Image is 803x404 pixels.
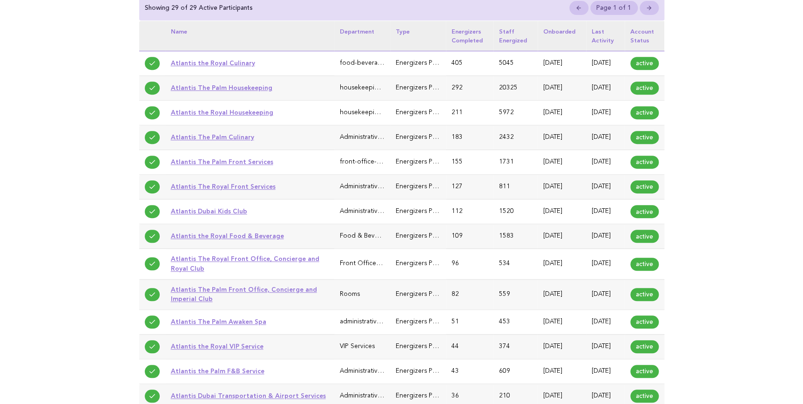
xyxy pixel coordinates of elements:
[446,150,493,175] td: 155
[396,184,460,190] span: Energizers Participant
[340,368,513,374] span: Administrative & General (Executive Office, HR, IT, Finance)
[171,255,319,272] a: Atlantis The Royal Front Office, Concierge and Royal Club
[340,60,385,66] span: food-beverage
[538,279,586,309] td: [DATE]
[630,258,659,271] span: active
[171,286,317,302] a: Atlantis The Palm Front Office, Concierge and Imperial Club
[586,249,625,279] td: [DATE]
[171,183,276,190] a: Atlantis The Royal Front Services
[390,21,446,51] th: Type
[446,249,493,279] td: 96
[630,156,659,169] span: active
[446,51,493,75] td: 405
[396,110,460,116] span: Energizers Participant
[538,249,586,279] td: [DATE]
[493,100,538,125] td: 5972
[396,393,460,399] span: Energizers Participant
[586,334,625,359] td: [DATE]
[630,340,659,353] span: active
[493,224,538,249] td: 1583
[165,21,334,51] th: Name
[493,21,538,51] th: Staff energized
[171,318,266,325] a: Atlantis The Palm Awaken Spa
[538,309,586,334] td: [DATE]
[493,125,538,150] td: 2432
[171,392,326,399] a: Atlantis Dubai Transportation & Airport Services
[446,199,493,224] td: 112
[630,390,659,403] span: active
[586,51,625,75] td: [DATE]
[171,133,254,141] a: Atlantis The Palm Culinary
[586,279,625,309] td: [DATE]
[586,175,625,199] td: [DATE]
[396,291,460,297] span: Energizers Participant
[340,343,375,349] span: VIP Services
[340,260,458,267] span: Front Office, Concierge and Royal Club
[171,342,263,350] a: Atlantis the Royal VIP Service
[396,368,460,374] span: Energizers Participant
[340,291,360,297] span: Rooms
[171,158,273,165] a: Atlantis The Palm Front Services
[396,208,460,214] span: Energizers Participant
[446,75,493,100] td: 292
[396,134,460,140] span: Energizers Participant
[396,233,460,239] span: Energizers Participant
[171,59,255,67] a: Atlantis the Royal Culinary
[538,21,586,51] th: Onboarded
[446,279,493,309] td: 82
[171,232,284,240] a: Atlantis the Royal Food & Beverage
[586,309,625,334] td: [DATE]
[493,150,538,175] td: 1731
[538,125,586,150] td: [DATE]
[171,367,264,375] a: Atlantis the Palm F&B Service
[446,359,493,383] td: 43
[538,334,586,359] td: [DATE]
[340,393,513,399] span: Administrative & General (Executive Office, HR, IT, Finance)
[586,21,625,51] th: Last activity
[493,249,538,279] td: 534
[538,199,586,224] td: [DATE]
[340,184,513,190] span: Administrative & General (Executive Office, HR, IT, Finance)
[630,365,659,378] span: active
[586,359,625,383] td: [DATE]
[446,21,493,51] th: Energizers completed
[493,279,538,309] td: 559
[171,109,273,116] a: Atlantis the Royal Housekeeping
[630,82,659,95] span: active
[396,319,460,325] span: Energizers Participant
[340,110,406,116] span: housekeeping-laundry
[586,100,625,125] td: [DATE]
[538,150,586,175] td: [DATE]
[446,224,493,249] td: 109
[538,224,586,249] td: [DATE]
[586,150,625,175] td: [DATE]
[340,319,493,325] span: administrative-general-executive-office-hr-it-finance
[171,84,272,91] a: Atlantis The Palm Housekeeping
[396,260,460,267] span: Energizers Participant
[586,75,625,100] td: [DATE]
[630,205,659,218] span: active
[334,21,390,51] th: Department
[396,85,460,91] span: Energizers Participant
[538,75,586,100] td: [DATE]
[630,106,659,119] span: active
[630,288,659,301] span: active
[630,230,659,243] span: active
[446,125,493,150] td: 183
[586,224,625,249] td: [DATE]
[630,57,659,70] span: active
[396,159,460,165] span: Energizers Participant
[446,175,493,199] td: 127
[340,134,513,140] span: Administrative & General (Executive Office, HR, IT, Finance)
[493,175,538,199] td: 811
[446,309,493,334] td: 51
[493,51,538,75] td: 5045
[340,208,513,214] span: Administrative & General (Executive Office, HR, IT, Finance)
[171,207,247,215] a: Atlantis Dubai Kids Club
[538,51,586,75] td: [DATE]
[340,159,419,165] span: front-office-guest-services
[340,233,392,239] span: Food & Beverage
[493,199,538,224] td: 1520
[538,175,586,199] td: [DATE]
[446,334,493,359] td: 44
